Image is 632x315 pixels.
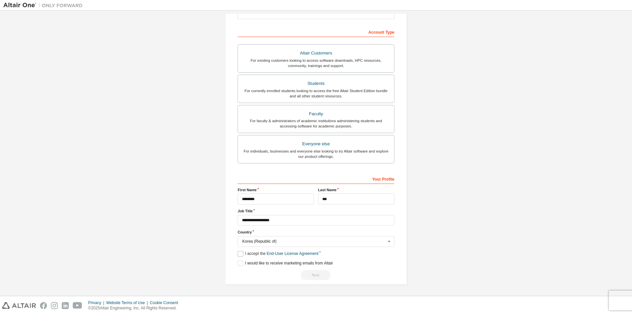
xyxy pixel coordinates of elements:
p: © 2025 Altair Engineering, Inc. All Rights Reserved. [88,305,182,311]
img: Altair One [3,2,86,9]
label: I would like to receive marketing emails from Altair [238,261,333,266]
div: For faculty & administrators of academic institutions administering students and accessing softwa... [242,118,390,129]
label: I accept the [238,251,318,257]
div: Read and acccept EULA to continue [238,270,394,280]
img: linkedin.svg [62,302,69,309]
label: Country [238,229,394,235]
div: For individuals, businesses and everyone else looking to try Altair software and explore our prod... [242,149,390,159]
label: First Name [238,187,314,192]
div: Students [242,79,390,88]
img: youtube.svg [73,302,82,309]
div: Account Type [238,26,394,37]
img: instagram.svg [51,302,58,309]
div: Everyone else [242,139,390,149]
div: Website Terms of Use [106,300,150,305]
img: facebook.svg [40,302,47,309]
label: Last Name [318,187,394,192]
div: For existing customers looking to access software downloads, HPC resources, community, trainings ... [242,58,390,68]
div: Your Profile [238,173,394,184]
div: Privacy [88,300,106,305]
a: End-User License Agreement [267,251,319,256]
div: Faculty [242,109,390,119]
label: Job Title [238,208,394,214]
div: Altair Customers [242,49,390,58]
div: Korea (Republic of) [242,239,386,243]
img: altair_logo.svg [2,302,36,309]
div: Cookie Consent [150,300,182,305]
div: For currently enrolled students looking to access the free Altair Student Edition bundle and all ... [242,88,390,99]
